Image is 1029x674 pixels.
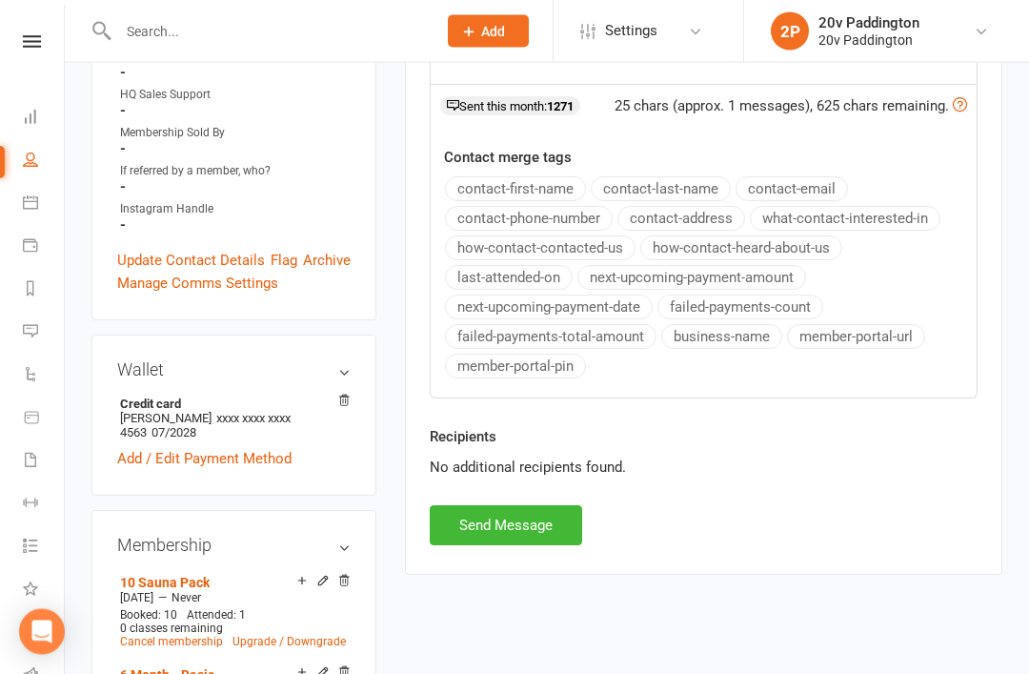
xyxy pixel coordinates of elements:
[444,147,572,170] label: Contact merge tags
[445,325,656,350] button: failed-payments-total-amount
[115,591,351,606] div: —
[591,177,731,202] button: contact-last-name
[547,100,574,114] strong: 1271
[23,398,66,440] a: Product Sales
[445,266,573,291] button: last-attended-on
[661,325,782,350] button: business-name
[430,426,496,449] label: Recipients
[445,236,636,261] button: how-contact-contacted-us
[23,140,66,183] a: People
[112,18,423,45] input: Search...
[750,207,940,232] button: what-contact-interested-in
[445,296,653,320] button: next-upcoming-payment-date
[151,426,196,440] span: 07/2028
[19,609,65,655] div: Open Intercom Messenger
[120,398,341,412] strong: Credit card
[120,125,351,143] div: Membership Sold By
[440,97,580,116] div: Sent this month:
[605,10,657,52] span: Settings
[23,269,66,312] a: Reports
[120,576,210,591] a: 10 Sauna Pack
[117,448,292,471] a: Add / Edit Payment Method
[232,636,346,649] a: Upgrade / Downgrade
[120,65,351,82] strong: -
[481,24,505,39] span: Add
[577,266,806,291] button: next-upcoming-payment-amount
[120,609,177,623] span: Booked: 10
[117,395,351,443] li: [PERSON_NAME]
[117,361,351,380] h3: Wallet
[120,217,351,235] strong: -
[657,296,823,320] button: failed-payments-count
[120,87,351,105] div: HQ Sales Support
[120,141,351,158] strong: -
[448,15,529,48] button: Add
[271,250,297,273] a: Flag
[430,506,582,546] button: Send Message
[818,31,919,49] div: 20v Paddington
[787,325,925,350] button: member-portal-url
[445,355,586,379] button: member-portal-pin
[23,97,66,140] a: Dashboard
[430,457,978,480] div: No additional recipients found.
[445,177,586,202] button: contact-first-name
[23,569,66,612] a: What's New
[171,592,201,605] span: Never
[445,207,613,232] button: contact-phone-number
[120,412,291,440] span: xxxx xxxx xxxx 4563
[818,14,919,31] div: 20v Paddington
[23,183,66,226] a: Calendar
[187,609,246,623] span: Attended: 1
[120,201,351,219] div: Instagram Handle
[120,636,223,649] a: Cancel membership
[117,273,278,296] a: Manage Comms Settings
[303,250,351,273] a: Archive
[117,250,265,273] a: Update Contact Details
[640,236,842,261] button: how-contact-heard-about-us
[23,226,66,269] a: Payments
[771,12,809,51] div: 2P
[120,103,351,120] strong: -
[736,177,848,202] button: contact-email
[120,179,351,196] strong: -
[120,592,153,605] span: [DATE]
[117,537,351,556] h3: Membership
[120,163,351,181] div: If referred by a member, who?
[615,95,967,118] div: 25 chars (approx. 1 messages), 625 chars remaining.
[617,207,745,232] button: contact-address
[120,623,223,636] span: 0 classes remaining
